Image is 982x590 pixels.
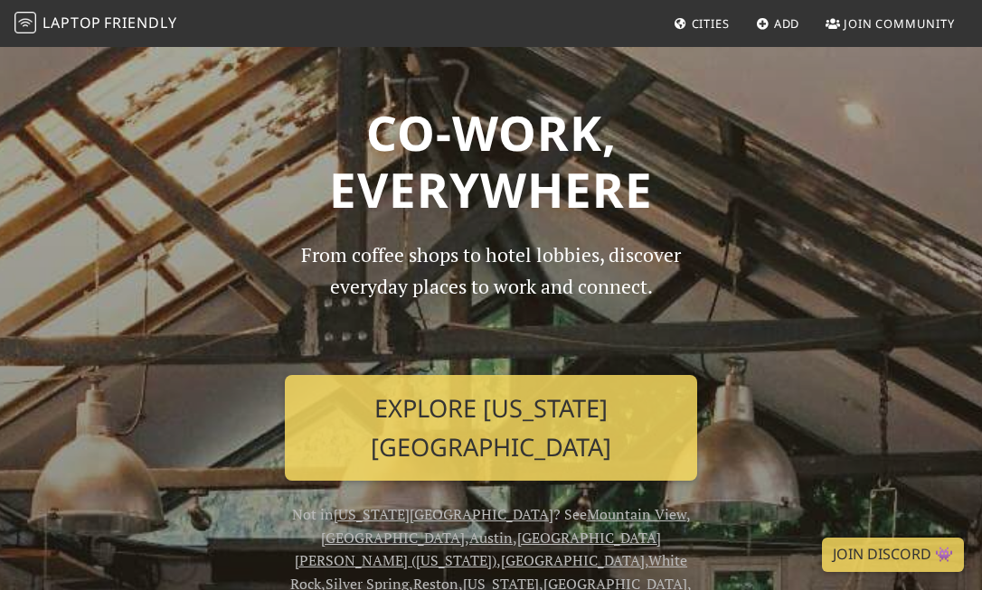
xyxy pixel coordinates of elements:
a: Austin [469,528,513,548]
span: Add [774,15,800,32]
span: Join Community [844,15,955,32]
span: Cities [692,15,730,32]
a: [GEOGRAPHIC_DATA] [501,550,645,570]
a: Mountain View [587,504,686,524]
a: [GEOGRAPHIC_DATA] [321,528,465,548]
a: Join Discord 👾 [822,538,964,572]
a: Cities [666,7,737,40]
span: Friendly [104,13,176,33]
p: From coffee shops to hotel lobbies, discover everyday places to work and connect. [285,239,697,360]
a: Explore [US_STATE][GEOGRAPHIC_DATA] [285,375,697,481]
a: LaptopFriendly LaptopFriendly [14,8,177,40]
h1: Co-work, Everywhere [68,104,914,219]
a: Add [749,7,807,40]
img: LaptopFriendly [14,12,36,33]
a: [US_STATE][GEOGRAPHIC_DATA] [334,504,553,524]
a: Join Community [818,7,962,40]
span: Laptop [42,13,101,33]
